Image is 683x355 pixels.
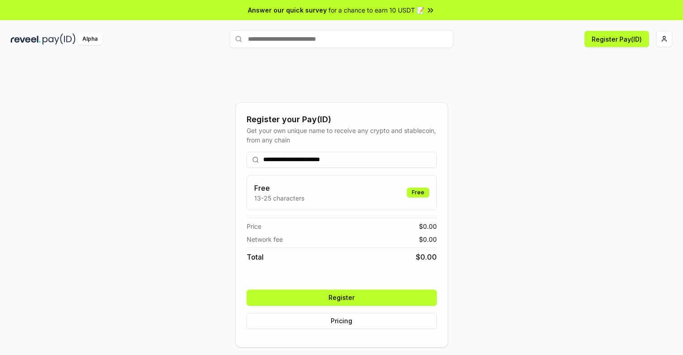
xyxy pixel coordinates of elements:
[254,193,304,203] p: 13-25 characters
[416,252,437,262] span: $ 0.00
[419,235,437,244] span: $ 0.00
[329,5,424,15] span: for a chance to earn 10 USDT 📝
[247,126,437,145] div: Get your own unique name to receive any crypto and stablecoin, from any chain
[419,222,437,231] span: $ 0.00
[43,34,76,45] img: pay_id
[247,252,264,262] span: Total
[77,34,102,45] div: Alpha
[407,188,429,197] div: Free
[247,313,437,329] button: Pricing
[585,31,649,47] button: Register Pay(ID)
[247,290,437,306] button: Register
[11,34,41,45] img: reveel_dark
[247,235,283,244] span: Network fee
[254,183,304,193] h3: Free
[247,222,261,231] span: Price
[248,5,327,15] span: Answer our quick survey
[247,113,437,126] div: Register your Pay(ID)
